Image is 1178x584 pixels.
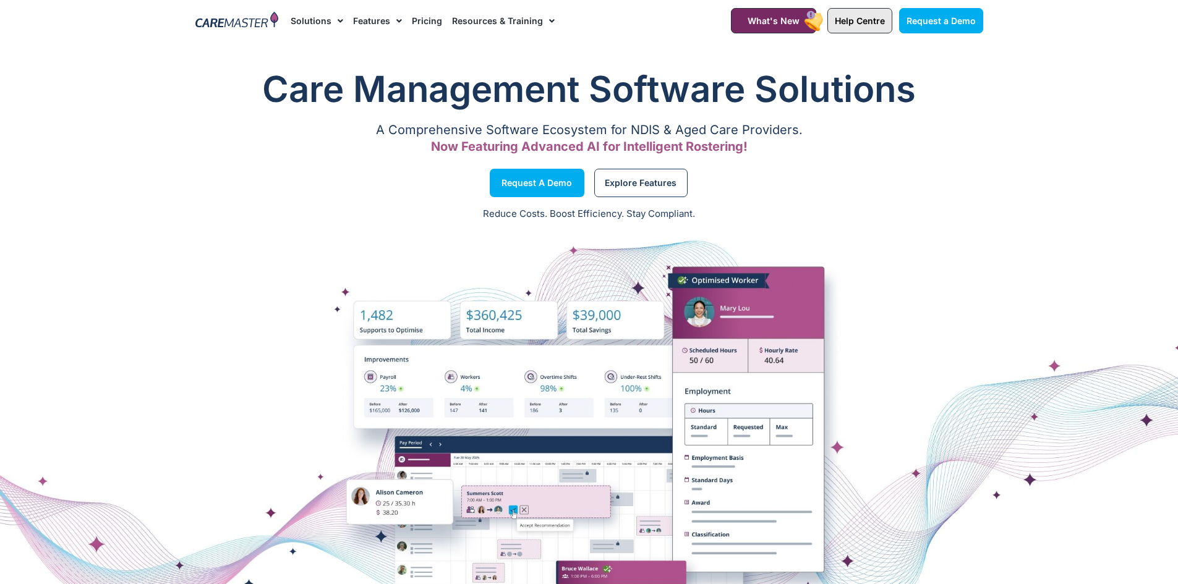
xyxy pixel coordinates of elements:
span: Explore Features [605,180,676,186]
span: Request a Demo [502,180,572,186]
span: What's New [748,15,800,26]
span: Request a Demo [907,15,976,26]
img: CareMaster Logo [195,12,279,30]
span: Now Featuring Advanced AI for Intelligent Rostering! [431,139,748,154]
p: Reduce Costs. Boost Efficiency. Stay Compliant. [7,207,1171,221]
a: Request a Demo [899,8,983,33]
a: Help Centre [827,8,892,33]
h1: Care Management Software Solutions [195,64,983,114]
a: Request a Demo [490,169,584,197]
a: What's New [731,8,816,33]
p: A Comprehensive Software Ecosystem for NDIS & Aged Care Providers. [195,126,983,134]
span: Help Centre [835,15,885,26]
a: Explore Features [594,169,688,197]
